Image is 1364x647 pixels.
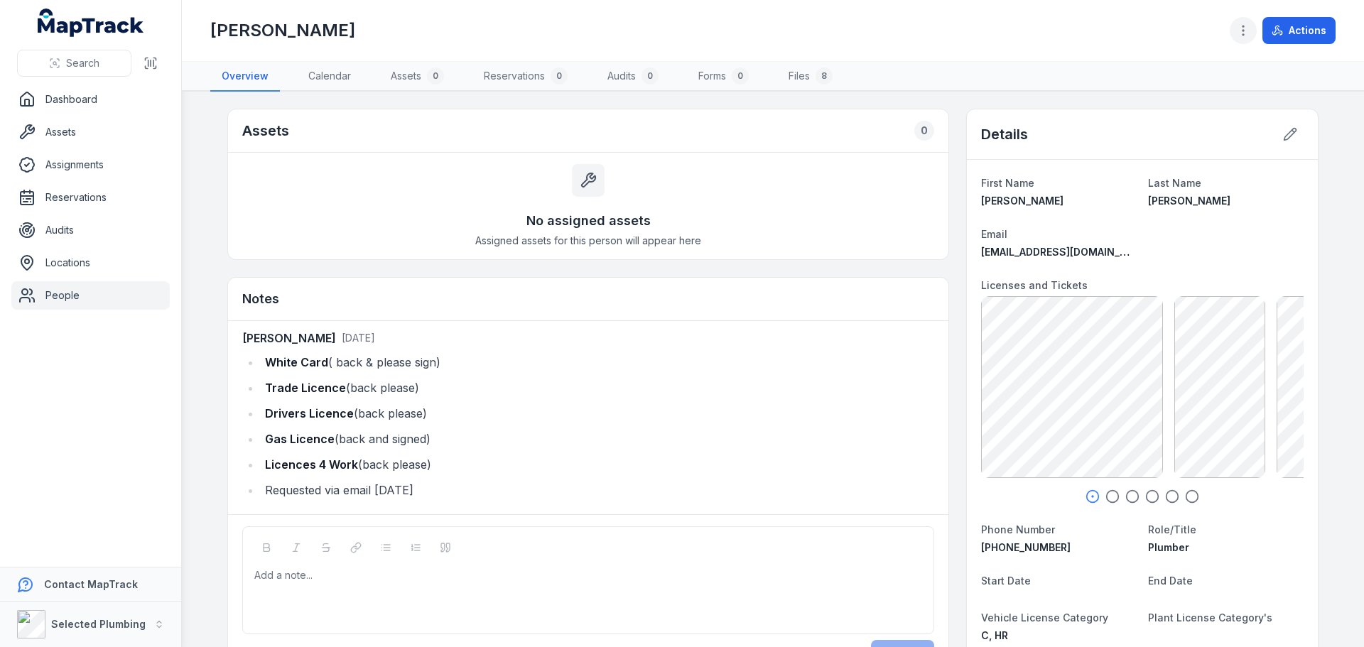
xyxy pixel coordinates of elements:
[816,67,833,85] div: 8
[242,121,289,141] h2: Assets
[1148,575,1193,587] span: End Date
[11,151,170,179] a: Assignments
[1148,611,1272,624] span: Plant License Category's
[261,352,934,372] li: ( back & please sign)
[38,9,144,37] a: MapTrack
[261,403,934,423] li: (back please)
[687,62,760,92] a: Forms0
[11,118,170,146] a: Assets
[981,195,1063,207] span: [PERSON_NAME]
[17,50,131,77] button: Search
[342,332,375,344] span: [DATE]
[981,523,1055,535] span: Phone Number
[265,457,358,472] strong: Licences 4 Work
[981,575,1031,587] span: Start Date
[242,330,336,347] strong: [PERSON_NAME]
[981,629,1008,641] span: C, HR
[777,62,844,92] a: Files8
[475,234,701,248] span: Assigned assets for this person will appear here
[242,289,279,309] h3: Notes
[11,281,170,310] a: People
[551,67,568,85] div: 0
[427,67,444,85] div: 0
[472,62,579,92] a: Reservations0
[981,279,1088,291] span: Licenses and Tickets
[265,406,354,420] strong: Drivers Licence
[261,378,934,398] li: (back please)
[1148,195,1230,207] span: [PERSON_NAME]
[265,355,328,369] strong: White Card
[11,249,170,277] a: Locations
[914,121,934,141] div: 0
[642,67,659,85] div: 0
[51,618,146,630] strong: Selected Plumbing
[297,62,362,92] a: Calendar
[261,480,934,500] li: Requested via email [DATE]
[981,246,1152,258] span: [EMAIL_ADDRESS][DOMAIN_NAME]
[265,432,335,446] strong: Gas Licence
[1148,541,1189,553] span: Plumber
[11,85,170,114] a: Dashboard
[981,228,1007,240] span: Email
[210,19,355,42] h1: [PERSON_NAME]
[732,67,749,85] div: 0
[1262,17,1336,44] button: Actions
[596,62,670,92] a: Audits0
[1148,523,1196,535] span: Role/Title
[342,332,375,344] time: 8/20/2025, 1:03:59 PM
[261,455,934,474] li: (back please)
[379,62,455,92] a: Assets0
[261,429,934,449] li: (back and signed)
[210,62,280,92] a: Overview
[11,183,170,212] a: Reservations
[526,211,651,231] h3: No assigned assets
[66,56,99,70] span: Search
[44,578,138,590] strong: Contact MapTrack
[1148,177,1201,189] span: Last Name
[981,611,1108,624] span: Vehicle License Category
[981,541,1071,553] span: [PHONE_NUMBER]
[11,216,170,244] a: Audits
[981,124,1028,144] h2: Details
[981,177,1034,189] span: First Name
[265,381,346,395] strong: Trade Licence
